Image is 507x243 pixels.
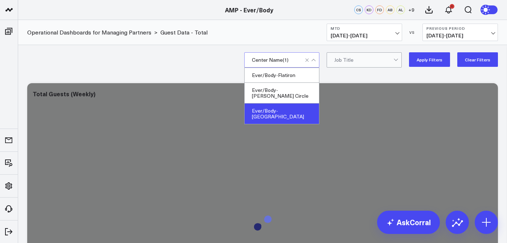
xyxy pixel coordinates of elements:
button: MTD[DATE]-[DATE] [327,24,402,41]
div: CS [354,5,363,14]
button: Clear Filters [457,52,498,67]
div: Center Name ( 1 ) [252,57,289,63]
a: AskCorral [377,211,440,234]
div: 1 [450,4,454,9]
b: MTD [331,26,398,31]
div: FD [375,5,384,14]
a: Guest Data - Total [160,28,208,36]
div: > [27,28,158,36]
button: Previous Period[DATE]-[DATE] [422,24,498,41]
div: VS [406,30,419,35]
div: AB [386,5,394,14]
span: [DATE] - [DATE] [331,33,398,39]
div: Ever/Body-Flatiron [245,68,319,83]
div: Ever/Body-[GEOGRAPHIC_DATA] [245,104,319,124]
a: Operational Dashboards for Managing Partners [27,28,151,36]
div: Ever/Body-[PERSON_NAME] Circle [245,83,319,104]
div: AL [396,5,405,14]
span: + 9 [408,7,414,12]
div: KD [365,5,373,14]
div: Total Guests (Weekly) [33,90,95,98]
b: Previous Period [426,26,494,31]
button: +9 [407,5,416,14]
span: [DATE] - [DATE] [426,33,494,39]
button: Apply Filters [409,52,450,67]
a: AMP - Ever/Body [225,6,273,14]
